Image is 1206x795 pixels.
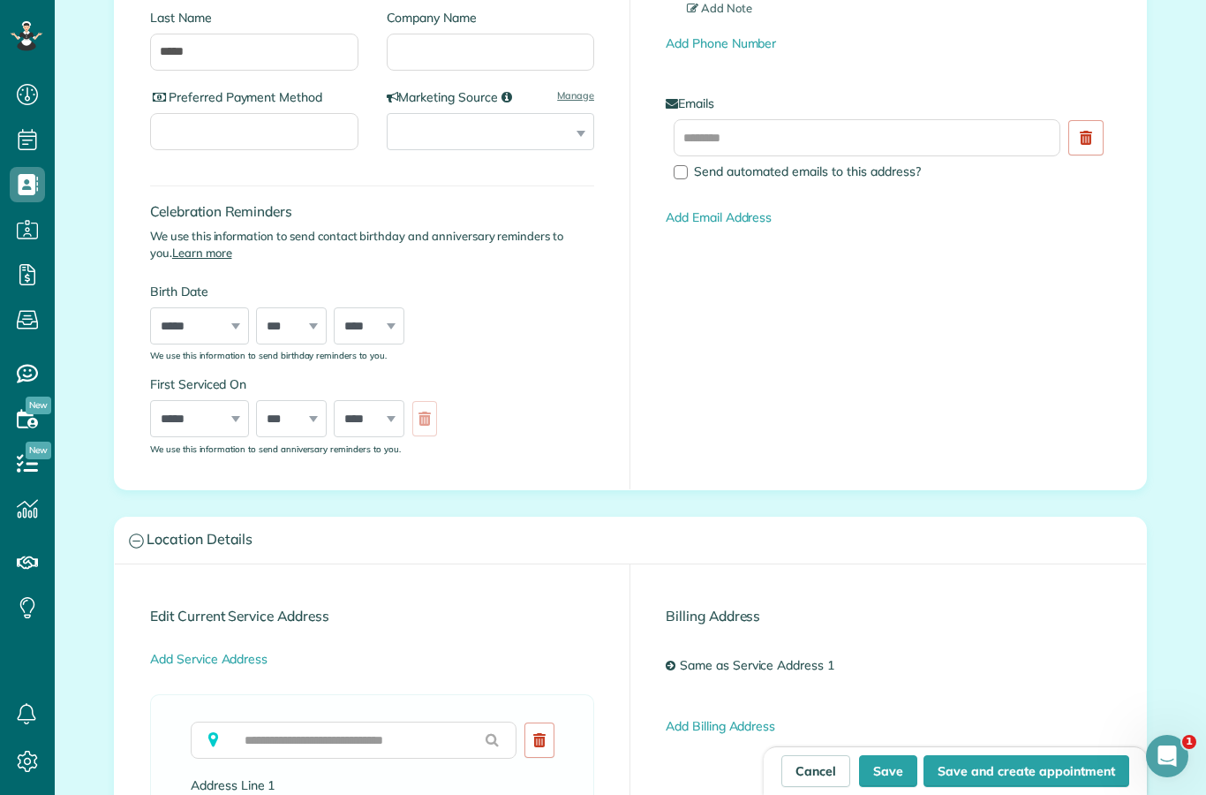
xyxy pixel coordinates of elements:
label: Marketing Source [387,88,595,106]
label: Emails [666,95,1111,112]
label: Company Name [387,9,595,26]
label: Address Line 1 [191,776,554,794]
label: Preferred Payment Method [150,88,358,106]
a: Add Phone Number [666,35,776,51]
a: Same as Service Address 1 [675,650,848,682]
h4: Billing Address [666,609,1111,624]
p: We use this information to send contact birthday and anniversary reminders to you. [150,228,594,261]
button: Save and create appointment [923,755,1129,787]
a: Add Billing Address [666,718,775,734]
a: Cancel [781,755,850,787]
span: Send automated emails to this address? [694,163,921,179]
h4: Edit Current Service Address [150,609,594,624]
label: Last Name [150,9,358,26]
span: Add Note [687,1,752,15]
a: Manage [557,88,594,102]
a: Add Email Address [666,209,772,225]
a: Add Service Address [150,651,268,667]
a: Location Details [115,518,1146,563]
a: Learn more [172,246,232,260]
span: New [26,442,51,459]
sub: We use this information to send anniversary reminders to you. [150,443,401,454]
button: Save [859,755,917,787]
span: 1 [1182,735,1196,749]
h4: Celebration Reminders [150,204,594,219]
sub: We use this information to send birthday reminders to you. [150,350,387,360]
label: First Serviced On [150,375,446,393]
span: New [26,397,51,414]
iframe: Intercom live chat [1146,735,1188,777]
label: Birth Date [150,283,446,300]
